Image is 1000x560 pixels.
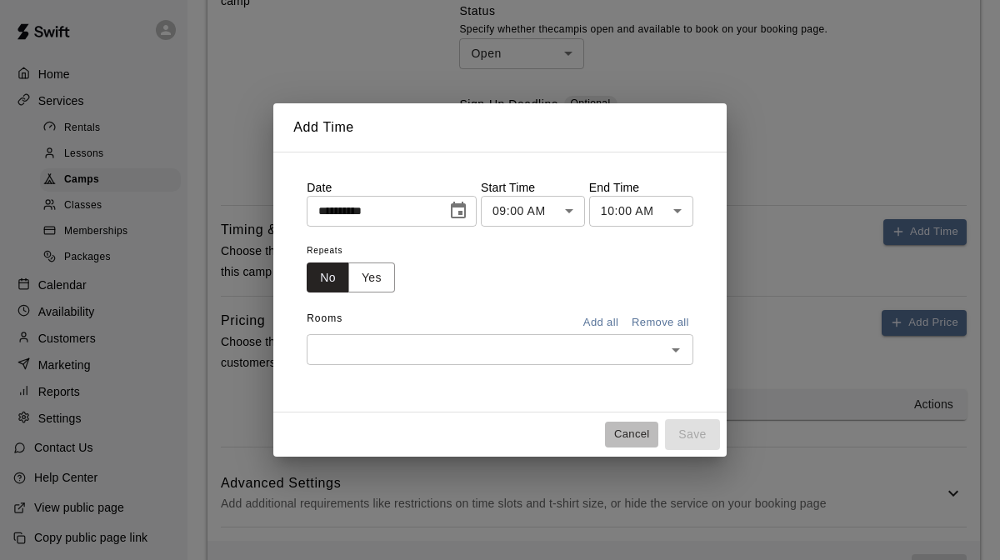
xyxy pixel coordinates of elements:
[273,103,727,152] h2: Add Time
[481,179,585,196] p: Start Time
[442,194,475,227] button: Choose date, selected date is Oct 12, 2025
[589,196,693,227] div: 10:00 AM
[481,196,585,227] div: 09:00 AM
[605,422,658,447] button: Cancel
[307,262,395,293] div: outlined button group
[307,312,342,324] span: Rooms
[589,179,693,196] p: End Time
[307,262,349,293] button: No
[348,262,395,293] button: Yes
[574,310,627,336] button: Add all
[307,179,477,196] p: Date
[664,338,687,362] button: Open
[307,240,408,262] span: Repeats
[627,310,693,336] button: Remove all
